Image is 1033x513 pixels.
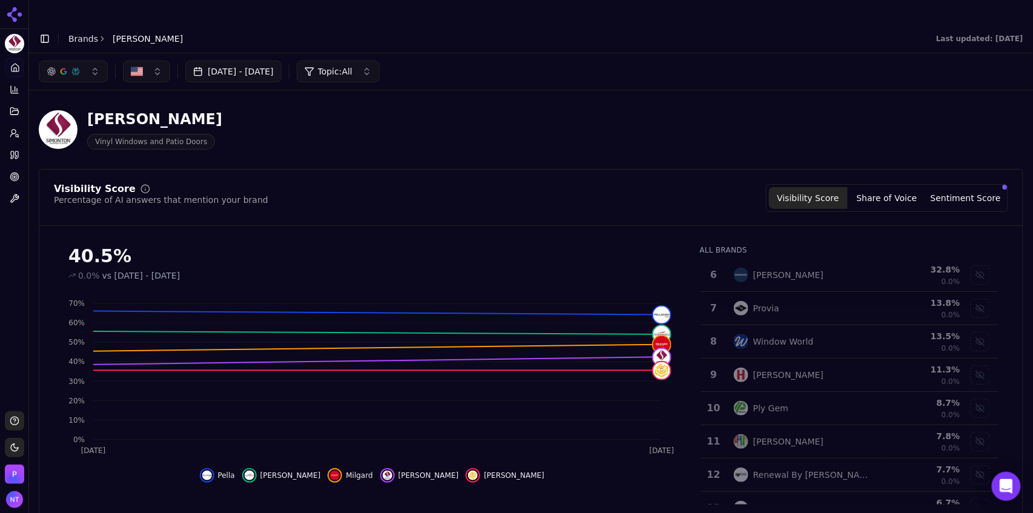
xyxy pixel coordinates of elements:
[734,434,748,449] img: kolbe
[68,339,85,347] tspan: 50%
[185,61,282,82] button: [DATE] - [DATE]
[200,468,235,483] button: Hide pella data
[734,401,748,415] img: ply gem
[653,349,670,366] img: simonton
[753,402,788,414] div: Ply Gem
[328,468,372,483] button: Hide milgard data
[753,369,823,381] div: [PERSON_NAME]
[653,336,670,353] img: milgard
[242,468,321,483] button: Hide andersen data
[883,297,960,309] div: 13.8 %
[883,497,960,509] div: 6.7 %
[330,471,340,480] img: milgard
[701,325,998,359] tr: 8window worldWindow World13.5%0.0%Show window world data
[942,277,960,286] span: 0.0%
[5,34,24,53] img: Simonton
[653,306,670,323] img: pella
[883,463,960,475] div: 7.7 %
[971,365,990,385] button: Show harvey data
[971,332,990,351] button: Show window world data
[734,301,748,316] img: provia
[131,65,143,78] img: US
[753,336,814,348] div: Window World
[992,472,1021,501] div: Open Intercom Messenger
[926,187,1005,209] button: Sentiment Score
[202,471,212,480] img: pella
[753,302,779,314] div: Provia
[734,468,748,482] img: renewal by andersen
[701,359,998,392] tr: 9harvey[PERSON_NAME]11.3%0.0%Show harvey data
[68,299,85,308] tspan: 70%
[102,270,180,282] span: vs [DATE] - [DATE]
[971,265,990,285] button: Show jeld-wen data
[706,334,722,349] div: 8
[5,465,24,484] button: Open organization switcher
[73,435,85,444] tspan: 0%
[6,491,23,508] button: Open user button
[398,471,459,480] span: [PERSON_NAME]
[883,430,960,442] div: 7.8 %
[5,465,24,484] img: Perrill
[68,33,183,45] nav: breadcrumb
[883,363,960,376] div: 11.3 %
[706,368,722,382] div: 9
[68,416,85,425] tspan: 10%
[484,471,544,480] span: [PERSON_NAME]
[706,401,722,415] div: 10
[701,259,998,292] tr: 6jeld-wen[PERSON_NAME]32.8%0.0%Show jeld-wen data
[68,34,98,44] a: Brands
[753,435,823,448] div: [PERSON_NAME]
[942,343,960,353] span: 0.0%
[245,471,254,480] img: andersen
[971,432,990,451] button: Show kolbe data
[942,377,960,386] span: 0.0%
[753,469,873,481] div: Renewal By [PERSON_NAME]
[701,458,998,492] tr: 12renewal by andersenRenewal By [PERSON_NAME]7.7%0.0%Show renewal by andersen data
[942,477,960,486] span: 0.0%
[87,134,215,150] span: Vinyl Windows and Patio Doors
[706,268,722,282] div: 6
[318,65,352,78] span: Topic: All
[380,468,459,483] button: Hide simonton data
[942,310,960,320] span: 0.0%
[769,187,848,209] button: Visibility Score
[701,292,998,325] tr: 7proviaProvia13.8%0.0%Show provia data
[6,491,23,508] img: Nate Tower
[650,447,675,455] tspan: [DATE]
[68,358,85,366] tspan: 40%
[971,465,990,485] button: Show renewal by andersen data
[653,362,670,379] img: marvin
[971,299,990,318] button: Show provia data
[81,447,106,455] tspan: [DATE]
[68,377,85,386] tspan: 30%
[653,326,670,343] img: andersen
[753,269,823,281] div: [PERSON_NAME]
[468,471,478,480] img: marvin
[218,471,235,480] span: Pella
[734,368,748,382] img: harvey
[466,468,544,483] button: Hide marvin data
[848,187,926,209] button: Share of Voice
[78,270,100,282] span: 0.0%
[701,392,998,425] tr: 10ply gemPly Gem8.7%0.0%Show ply gem data
[113,33,183,45] span: [PERSON_NAME]
[936,34,1023,44] div: Last updated: [DATE]
[54,184,136,194] div: Visibility Score
[706,434,722,449] div: 11
[260,471,321,480] span: [PERSON_NAME]
[942,410,960,420] span: 0.0%
[706,301,722,316] div: 7
[734,334,748,349] img: window world
[68,245,676,267] div: 40.5%
[883,263,960,276] div: 32.8 %
[5,34,24,53] button: Current brand: Simonton
[68,397,85,405] tspan: 20%
[706,468,722,482] div: 12
[346,471,372,480] span: Milgard
[700,245,998,255] div: All Brands
[383,471,392,480] img: simonton
[883,330,960,342] div: 13.5 %
[971,399,990,418] button: Show ply gem data
[701,425,998,458] tr: 11kolbe[PERSON_NAME]7.8%0.0%Show kolbe data
[87,110,222,129] div: [PERSON_NAME]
